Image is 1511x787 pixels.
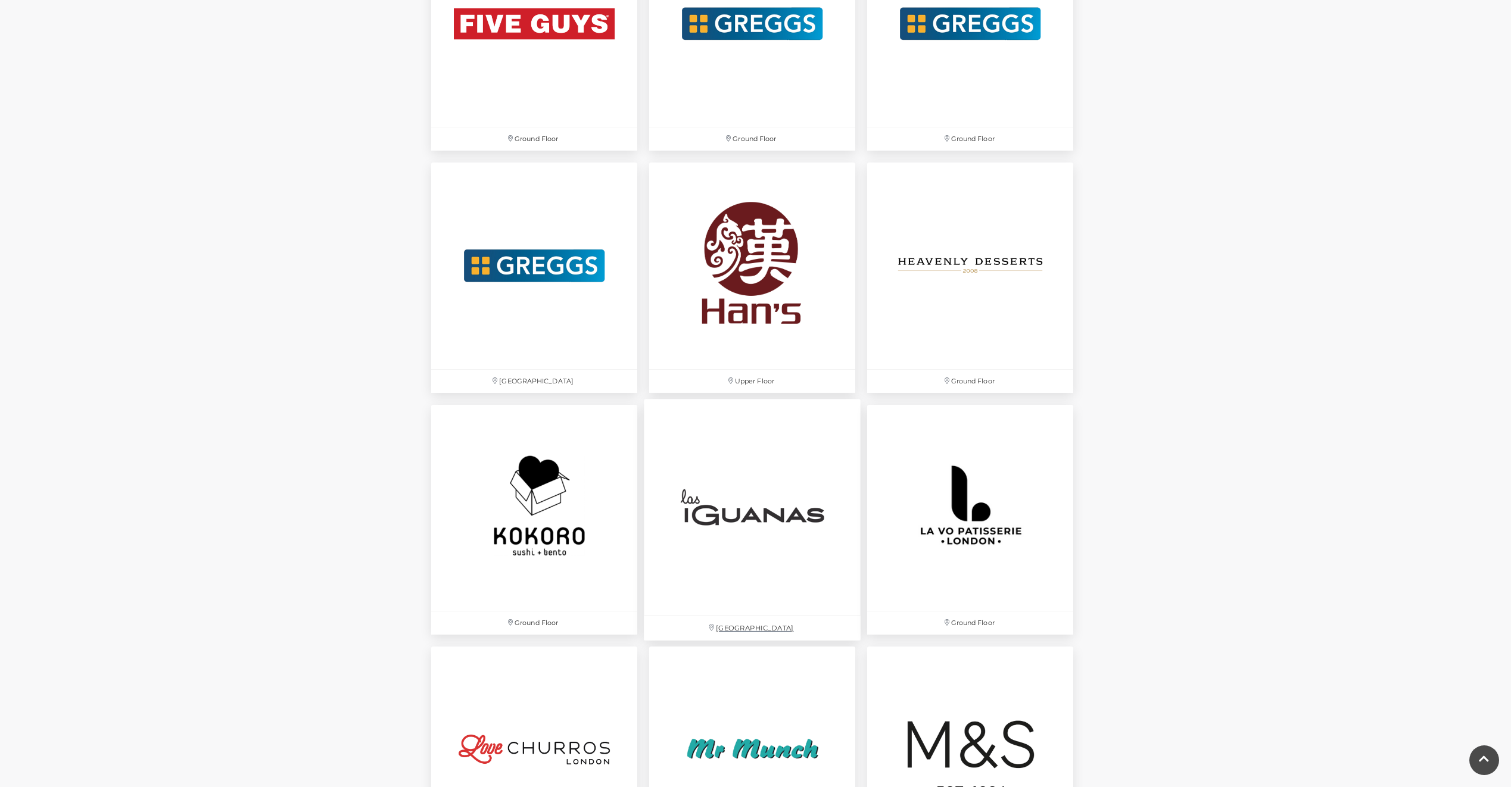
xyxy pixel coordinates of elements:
p: Ground Floor [431,127,637,151]
a: Upper Floor [643,157,861,398]
p: Ground Floor [867,611,1073,635]
p: Ground Floor [649,127,855,151]
a: [GEOGRAPHIC_DATA] [638,392,867,647]
p: [GEOGRAPHIC_DATA] [431,370,637,393]
a: Ground Floor [861,157,1079,398]
p: Upper Floor [649,370,855,393]
p: Ground Floor [867,370,1073,393]
p: Ground Floor [867,127,1073,151]
a: [GEOGRAPHIC_DATA] [425,157,643,398]
p: [GEOGRAPHIC_DATA] [644,616,861,641]
p: Ground Floor [431,611,637,635]
a: Ground Floor [425,399,643,641]
a: Ground Floor [861,399,1079,641]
